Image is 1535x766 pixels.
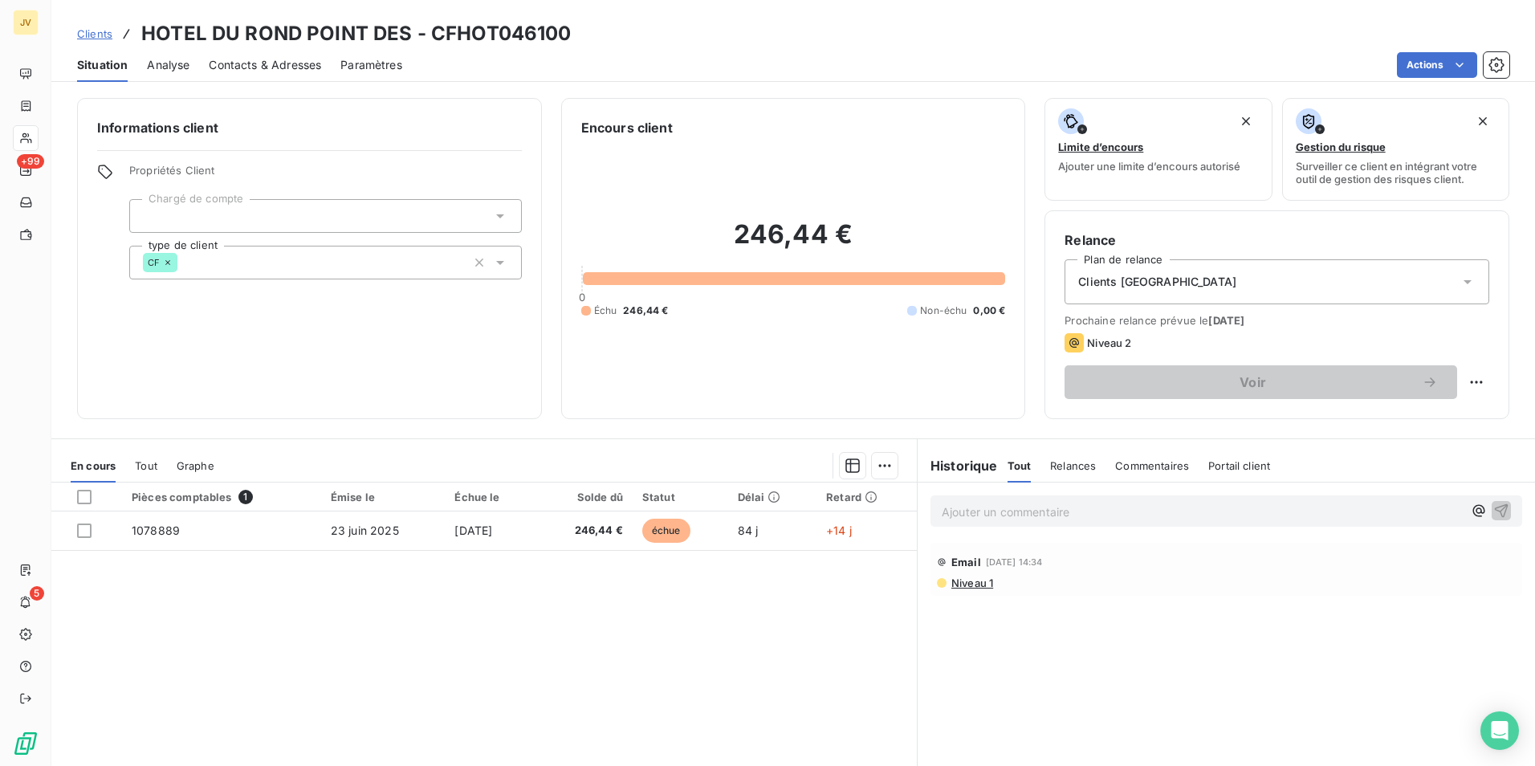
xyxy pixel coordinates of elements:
h6: Encours client [581,118,673,137]
input: Ajouter une valeur [143,209,156,223]
span: Gestion du risque [1296,141,1386,153]
h2: 246,44 € [581,218,1006,267]
span: Clients [GEOGRAPHIC_DATA] [1078,274,1236,290]
span: échue [642,519,690,543]
span: +14 j [826,524,852,537]
span: Analyse [147,57,189,73]
div: Échue le [454,491,527,503]
span: [DATE] [1208,314,1244,327]
div: Délai [738,491,807,503]
span: 246,44 € [546,523,623,539]
span: Email [951,556,981,568]
span: Situation [77,57,128,73]
span: Clients [77,27,112,40]
span: 0,00 € [973,304,1005,318]
div: Solde dû [546,491,623,503]
span: 5 [30,586,44,601]
button: Actions [1397,52,1477,78]
span: Prochaine relance prévue le [1065,314,1489,327]
span: +99 [17,154,44,169]
span: 1078889 [132,524,180,537]
span: Tout [1008,459,1032,472]
div: Statut [642,491,719,503]
span: Niveau 2 [1087,336,1131,349]
div: Retard [826,491,907,503]
span: Non-échu [920,304,967,318]
span: 0 [579,291,585,304]
span: Portail client [1208,459,1270,472]
h6: Informations client [97,118,522,137]
span: Paramètres [340,57,402,73]
span: Commentaires [1115,459,1189,472]
a: Clients [77,26,112,42]
span: En cours [71,459,116,472]
span: Propriétés Client [129,164,522,186]
div: Émise le [331,491,436,503]
input: Ajouter une valeur [177,255,190,270]
button: Gestion du risqueSurveiller ce client en intégrant votre outil de gestion des risques client. [1282,98,1509,201]
div: Open Intercom Messenger [1480,711,1519,750]
span: Surveiller ce client en intégrant votre outil de gestion des risques client. [1296,160,1496,185]
span: CF [148,258,160,267]
span: Voir [1084,376,1422,389]
div: Pièces comptables [132,490,311,504]
span: Relances [1050,459,1096,472]
span: Échu [594,304,617,318]
span: Tout [135,459,157,472]
span: [DATE] 14:34 [986,557,1043,567]
button: Voir [1065,365,1457,399]
span: Niveau 1 [950,577,993,589]
span: Graphe [177,459,214,472]
span: Limite d’encours [1058,141,1143,153]
span: 1 [238,490,253,504]
div: JV [13,10,39,35]
h3: HOTEL DU ROND POINT DES - CFHOT046100 [141,19,572,48]
span: Contacts & Adresses [209,57,321,73]
img: Logo LeanPay [13,731,39,756]
span: 23 juin 2025 [331,524,399,537]
button: Limite d’encoursAjouter une limite d’encours autorisé [1044,98,1272,201]
span: 84 j [738,524,759,537]
h6: Historique [918,456,998,475]
span: Ajouter une limite d’encours autorisé [1058,160,1240,173]
span: [DATE] [454,524,492,537]
h6: Relance [1065,230,1489,250]
span: 246,44 € [623,304,668,318]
